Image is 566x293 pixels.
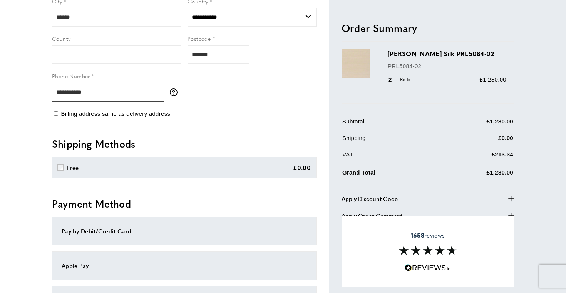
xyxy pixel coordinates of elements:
span: Phone Number [52,72,90,80]
span: £1,280.00 [480,76,506,82]
span: Postcode [188,35,211,42]
div: £0.00 [293,163,311,172]
img: Reviews section [399,246,457,255]
span: Rolls [396,76,412,83]
img: Reviews.io 5 stars [405,264,451,271]
div: Pay by Debit/Credit Card [62,226,307,236]
div: Apple Pay [62,261,307,270]
td: Subtotal [342,117,437,132]
td: Shipping [342,133,437,148]
span: reviews [411,231,445,239]
img: Britton Silk PRL5084-02 [342,49,370,78]
td: VAT [342,150,437,165]
span: Apply Discount Code [342,194,398,203]
td: £0.00 [437,133,513,148]
h3: [PERSON_NAME] Silk PRL5084-02 [388,49,506,58]
span: Billing address same as delivery address [61,110,170,117]
h2: Payment Method [52,197,317,211]
span: County [52,35,70,42]
h2: Shipping Methods [52,137,317,151]
div: Free [67,163,79,172]
td: £1,280.00 [437,117,513,132]
td: Grand Total [342,166,437,183]
td: £1,280.00 [437,166,513,183]
td: £213.34 [437,150,513,165]
p: PRL5084-02 [388,61,506,70]
div: 2 [388,75,413,84]
strong: 1658 [411,231,424,240]
span: Apply Order Comment [342,211,402,220]
input: Billing address same as delivery address [54,111,58,116]
button: More information [170,88,181,96]
h2: Order Summary [342,21,514,35]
